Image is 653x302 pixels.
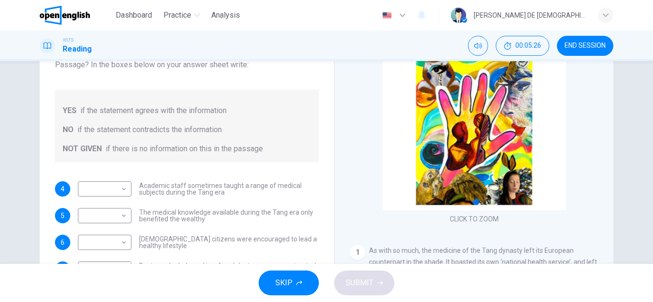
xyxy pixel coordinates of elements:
[112,7,156,24] button: Dashboard
[163,10,191,21] span: Practice
[350,245,365,260] div: 1
[496,36,549,56] div: Hide
[381,12,393,19] img: en
[496,36,549,56] button: 00:05:26
[77,124,222,135] span: if the statement contradicts the information
[63,124,74,135] span: NO
[451,8,466,23] img: Profile picture
[139,182,319,196] span: Academic staff sometimes taught a range of medical subjects during the Tang era
[106,143,263,155] span: if there is no information on this in the passage
[63,37,74,43] span: IELTS
[61,212,65,219] span: 5
[515,42,541,50] span: 00:05:26
[557,36,613,56] button: END SESSION
[40,6,112,25] a: OpenEnglish logo
[116,10,152,21] span: Dashboard
[139,262,319,276] span: Doctors who behaved in a fraudulent manner were treated in the same way as ordinary criminals dur...
[160,7,204,24] button: Practice
[80,105,227,116] span: if the statement agrees with the information
[63,105,76,116] span: YES
[139,209,319,222] span: The medical knowledge available during the Tang era only benefited the wealthy
[275,276,293,290] span: SKIP
[207,7,244,24] button: Analysis
[63,143,102,155] span: NOT GIVEN
[259,271,319,295] button: SKIP
[40,6,90,25] img: OpenEnglish logo
[61,239,65,246] span: 6
[474,10,587,21] div: [PERSON_NAME] DE [DEMOGRAPHIC_DATA][PERSON_NAME]
[61,186,65,192] span: 4
[211,10,240,21] span: Analysis
[63,43,92,55] h1: Reading
[565,42,606,50] span: END SESSION
[139,236,319,249] span: [DEMOGRAPHIC_DATA] citizens were encouraged to lead a healthy lifestyle
[468,36,488,56] div: Mute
